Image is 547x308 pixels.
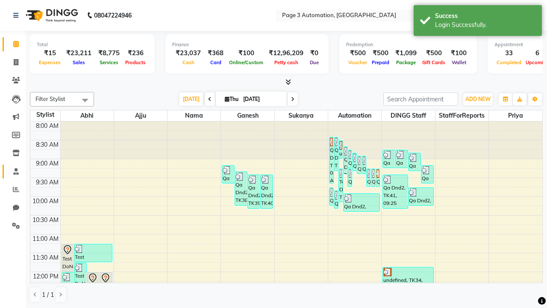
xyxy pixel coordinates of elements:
div: 10:00 AM [31,197,60,206]
div: ₹8,775 [95,48,123,58]
div: Test DoNotDelete, TK35, 09:15 AM-10:10 AM, Special Hair Wash- Men [339,169,343,202]
span: ADD NEW [465,96,491,102]
input: Search Appointment [383,92,458,106]
div: 33 [494,48,523,58]
span: StaffForReports [435,110,488,121]
div: Redemption [346,41,470,48]
div: ₹368 [204,48,227,58]
div: Login Successfully. [435,21,535,30]
span: Due [308,59,321,65]
span: Automation [328,110,381,121]
div: undefined, TK34, 11:52 AM-12:22 PM, Hair Cut-Men [383,267,433,285]
div: Qa Dnd2, TK41, 09:25 AM-10:20 AM, Special Hair Wash- Men [383,175,408,208]
div: 12:00 PM [31,272,60,281]
input: 2025-09-04 [241,93,283,106]
div: ₹236 [123,48,148,58]
div: Qa Dnd2, TK20, 08:45 AM-09:15 AM, Hair Cut By Expert-Men [383,150,395,168]
div: 9:30 AM [34,178,60,187]
div: 8:00 AM [34,121,60,130]
div: Qa Dnd2, TK29, 09:10 AM-09:40 AM, Hair cut Below 12 years (Boy) [421,166,433,183]
div: 9:00 AM [34,159,60,168]
div: Qa Dnd2, TK32, 09:15 AM-09:45 AM, Hair cut Below 12 years (Boy) [367,169,371,187]
div: ₹23,037 [172,48,204,58]
span: Cash [180,59,197,65]
span: 1 / 1 [42,290,54,299]
span: Online/Custom [227,59,265,65]
span: Expenses [37,59,63,65]
div: Qa Dnd2, TK31, 09:15 AM-09:45 AM, Hair cut Below 12 years (Boy) [348,169,352,187]
b: 08047224946 [94,3,132,27]
span: [DATE] [179,92,203,106]
div: ₹100 [227,48,265,58]
div: Qa Dnd2, TK38, 09:20 AM-10:15 AM, Special Hair Wash- Men [235,172,247,205]
span: Nama [168,110,221,121]
div: Qa Dnd2, TK40, 09:25 AM-10:20 AM, Special Hair Wash- Men [261,175,273,208]
span: Ajju [114,110,167,121]
div: Qa Dnd2, TK28, 09:10 AM-09:40 AM, Hair cut Below 12 years (Boy) [222,166,234,183]
div: Test DoNotDelete, TK06, 12:00 PM-12:45 PM, Hair Cut-Men [100,272,112,299]
span: Package [394,59,418,65]
div: ₹15 [37,48,63,58]
div: Qa Dnd2, TK26, 08:55 AM-09:25 AM, Hair Cut By Expert-Men [362,156,366,174]
div: Test DoNotDelete, TK09, 11:15 AM-12:00 PM, Hair Cut-Men [62,244,74,271]
span: Products [123,59,148,65]
span: Completed [494,59,523,65]
div: Qa Dnd2, TK25, 08:55 AM-09:25 AM, Hair Cut By Expert-Men [357,156,361,174]
div: ₹12,96,209 [265,48,307,58]
span: Petty cash [272,59,300,65]
div: ₹23,211 [63,48,95,58]
div: Finance [172,41,322,48]
img: logo [22,3,80,27]
span: Thu [223,96,241,102]
span: Services [97,59,121,65]
span: Card [208,59,224,65]
div: Qa Dnd2, TK21, 08:45 AM-09:15 AM, Hair Cut By Expert-Men [396,150,408,168]
div: Qa Dnd2, TK43, 09:55 AM-10:25 AM, Hair cut Below 12 years (Boy) [344,194,380,211]
div: Qa Dnd2, TK36, 09:45 AM-10:15 AM, Hair cut Below 12 years (Boy) [409,188,433,205]
div: 11:00 AM [31,234,60,243]
div: undefined, TK17, 08:30 AM-09:00 AM, Hair cut Below 12 years (Boy) [339,141,343,158]
span: Ganesh [221,110,274,121]
div: Qa Dnd2, TK27, 08:40 AM-09:25 AM, Hair Cut-Men [344,147,347,174]
div: Test DoNotDelete, TK12, 11:15 AM-11:45 AM, Hair Cut By Expert-Men [74,244,112,262]
div: 11:30 AM [31,253,60,262]
div: ₹0 [307,48,322,58]
span: Sales [71,59,87,65]
div: Qa Dnd2, TK19, 08:45 AM-09:15 AM, Hair cut Below 12 years (Boy) [348,150,352,168]
div: ₹500 [420,48,447,58]
div: Qa Dnd2, TK33, 09:15 AM-09:45 AM, Hair cut Below 12 years (Boy) [371,169,375,187]
span: Abhi [61,110,114,121]
div: Qa Dnd2, TK24, 08:50 AM-09:20 AM, Hair Cut By Expert-Men [353,153,356,171]
button: ADD NEW [463,93,493,105]
div: Success [435,12,535,21]
div: Qa Dnd2, TK23, 08:25 AM-09:20 AM, Special Hair Wash- Men [334,137,338,171]
span: Wallet [450,59,468,65]
div: Qa Dnd2, TK18, 08:25 AM-09:40 AM, Hair Cut By Expert-Men,Hair Cut-Men [329,137,333,183]
span: Filter Stylist [35,95,65,102]
div: Qa Dnd2, TK22, 08:50 AM-09:20 AM, Hair cut Below 12 years (Boy) [409,153,421,171]
span: DINGG Staff [382,110,435,121]
div: Stylist [30,110,60,119]
span: Priya [489,110,542,121]
span: Prepaid [370,59,391,65]
span: Gift Cards [420,59,447,65]
div: ₹1,099 [392,48,420,58]
div: Qa Dnd2, TK42, 09:50 AM-10:20 AM, Hair cut Below 12 years (Boy) [334,191,338,208]
div: Qa Dnd2, TK30, 09:15 AM-09:45 AM, Hair cut Below 12 years (Boy) [376,169,380,187]
div: Total [37,41,148,48]
div: Qa Dnd2, TK39, 09:25 AM-10:20 AM, Special Hair Wash- Men [248,175,260,208]
div: Qa Dnd2, TK37, 09:45 AM-10:15 AM, Hair Cut By Expert-Men [329,188,333,205]
span: Voucher [346,59,369,65]
div: ₹500 [346,48,369,58]
div: ₹100 [447,48,470,58]
div: ₹500 [369,48,392,58]
div: 10:30 AM [31,216,60,225]
div: 8:30 AM [34,140,60,149]
div: Test DoNotDelete, TK14, 11:45 AM-12:30 PM, Hair Cut-Men [74,263,86,290]
span: Sukanya [275,110,328,121]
